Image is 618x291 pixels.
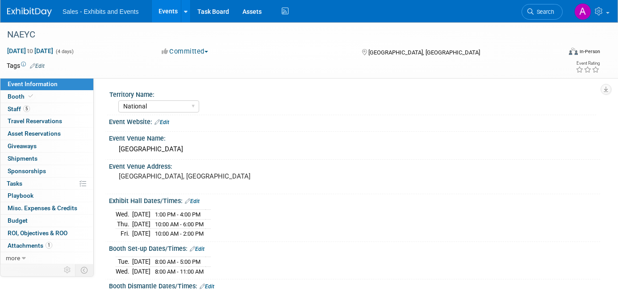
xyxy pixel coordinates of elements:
a: Sponsorships [0,165,93,177]
td: [DATE] [132,209,150,219]
div: Territory Name: [109,88,596,99]
span: [DATE] [DATE] [7,47,54,55]
span: Attachments [8,242,52,249]
img: Format-Inperson.png [569,48,578,55]
a: Misc. Expenses & Credits [0,202,93,214]
td: Tue. [116,257,132,267]
div: Event Format [513,46,601,60]
div: Event Venue Name: [109,132,600,143]
span: Booth [8,93,35,100]
span: Search [534,8,554,15]
td: Wed. [116,209,132,219]
span: Playbook [8,192,33,199]
span: Sales - Exhibits and Events [63,8,138,15]
a: Booth [0,91,93,103]
div: NAEYC [4,27,550,43]
div: In-Person [579,48,600,55]
a: Edit [200,283,214,290]
a: Search [522,4,563,20]
a: ROI, Objectives & ROO [0,227,93,239]
span: Tasks [7,180,22,187]
div: Event Venue Address: [109,160,600,171]
td: Fri. [116,229,132,238]
a: Budget [0,215,93,227]
a: Edit [154,119,169,125]
div: Exhibit Hall Dates/Times: [109,194,600,206]
div: Event Rating [576,61,600,66]
a: Edit [185,198,200,204]
img: Alexandra Horne [574,3,591,20]
img: ExhibitDay [7,8,52,17]
div: Event Website: [109,115,600,127]
div: Booth Dismantle Dates/Times: [109,279,600,291]
a: Event Information [0,78,93,90]
span: Event Information [8,80,58,87]
span: more [6,254,20,262]
span: Budget [8,217,28,224]
a: Staff5 [0,103,93,115]
span: Travel Reservations [8,117,62,125]
span: Sponsorships [8,167,46,175]
span: Misc. Expenses & Credits [8,204,77,212]
a: Asset Reservations [0,128,93,140]
span: to [26,47,34,54]
span: Asset Reservations [8,130,61,137]
a: Travel Reservations [0,115,93,127]
span: 1:00 PM - 4:00 PM [155,211,200,218]
a: Attachments1 [0,240,93,252]
td: Tags [7,61,45,70]
button: Committed [159,47,212,56]
td: Wed. [116,266,132,276]
a: Tasks [0,178,93,190]
span: 5 [23,105,30,112]
a: Shipments [0,153,93,165]
td: [DATE] [132,229,150,238]
a: Edit [30,63,45,69]
span: ROI, Objectives & ROO [8,229,67,237]
i: Booth reservation complete [29,94,33,99]
td: Toggle Event Tabs [75,264,94,276]
td: [DATE] [132,257,150,267]
span: Shipments [8,155,38,162]
a: more [0,252,93,264]
td: Personalize Event Tab Strip [60,264,75,276]
span: Giveaways [8,142,37,150]
span: 10:00 AM - 2:00 PM [155,230,204,237]
td: [DATE] [132,219,150,229]
a: Giveaways [0,140,93,152]
a: Edit [190,246,205,252]
div: Booth Set-up Dates/Times: [109,242,600,254]
span: [GEOGRAPHIC_DATA], [GEOGRAPHIC_DATA] [368,49,480,56]
pre: [GEOGRAPHIC_DATA], [GEOGRAPHIC_DATA] [119,172,304,180]
span: 8:00 AM - 5:00 PM [155,258,200,265]
span: 1 [46,242,52,249]
span: 8:00 AM - 11:00 AM [155,268,204,275]
span: Staff [8,105,30,112]
span: (4 days) [55,49,74,54]
td: Thu. [116,219,132,229]
td: [DATE] [132,266,150,276]
div: [GEOGRAPHIC_DATA] [116,142,593,156]
a: Playbook [0,190,93,202]
span: 10:00 AM - 6:00 PM [155,221,204,228]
